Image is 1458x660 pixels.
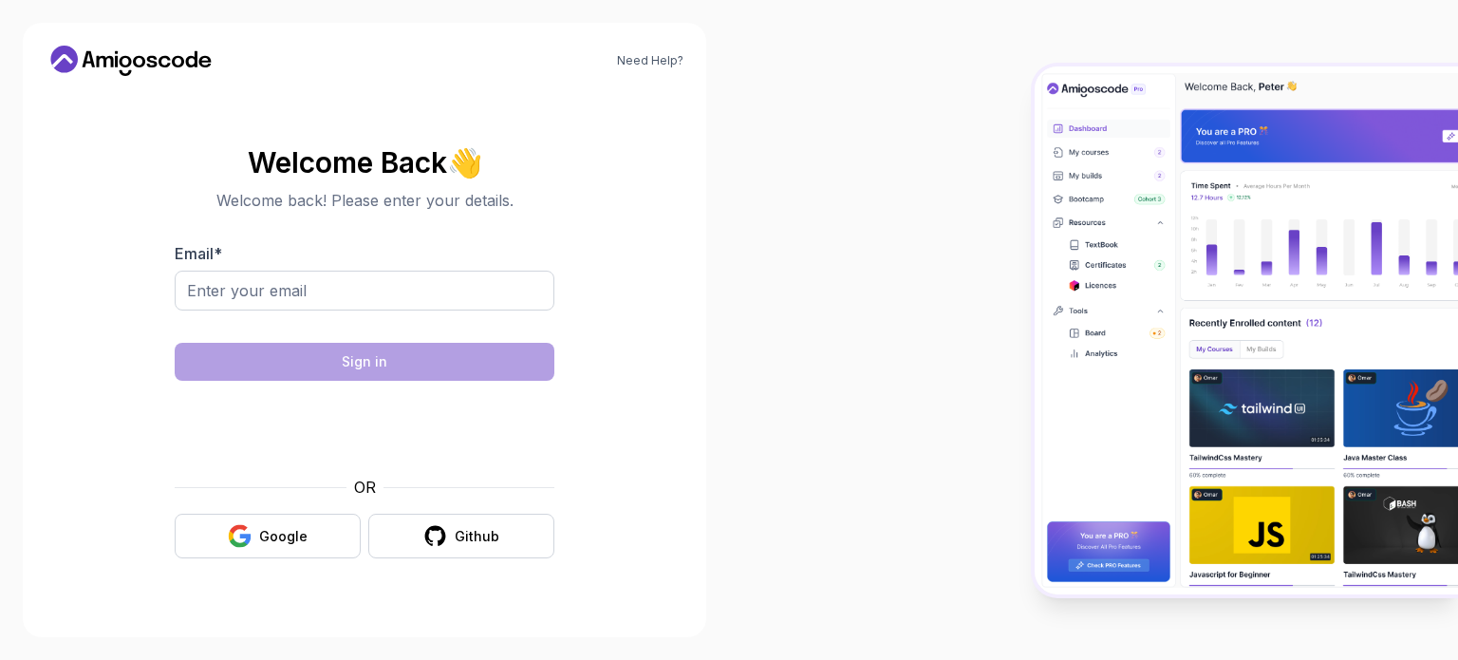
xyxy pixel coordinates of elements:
[455,527,499,546] div: Github
[175,244,222,263] label: Email *
[342,352,387,371] div: Sign in
[175,271,554,311] input: Enter your email
[46,46,216,76] a: Home link
[446,147,481,178] span: 👋
[175,147,554,178] h2: Welcome Back
[1035,66,1458,594] img: Amigoscode Dashboard
[354,476,376,499] p: OR
[175,514,361,558] button: Google
[368,514,554,558] button: Github
[259,527,308,546] div: Google
[175,189,554,212] p: Welcome back! Please enter your details.
[221,392,508,464] iframe: Widget containing checkbox for hCaptcha security challenge
[175,343,554,381] button: Sign in
[617,53,683,68] a: Need Help?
